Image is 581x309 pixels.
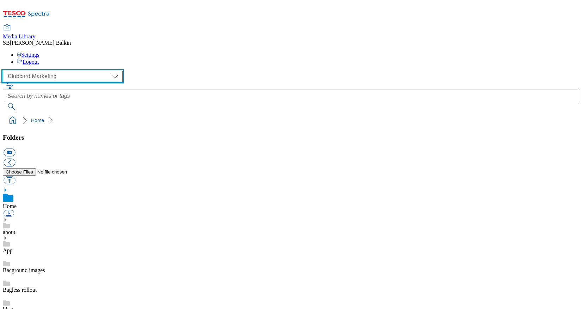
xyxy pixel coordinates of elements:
[3,287,37,293] a: Bagless rollout
[3,247,13,253] a: App
[31,118,44,123] a: Home
[3,229,16,235] a: about
[3,25,36,40] a: Media Library
[3,40,10,46] span: SB
[3,267,45,273] a: Bacground images
[17,52,39,58] a: Settings
[3,89,578,103] input: Search by names or tags
[3,33,36,39] span: Media Library
[3,114,578,127] nav: breadcrumb
[3,203,17,209] a: Home
[10,40,71,46] span: [PERSON_NAME] Balkin
[7,115,18,126] a: home
[3,134,578,141] h3: Folders
[17,59,39,65] a: Logout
